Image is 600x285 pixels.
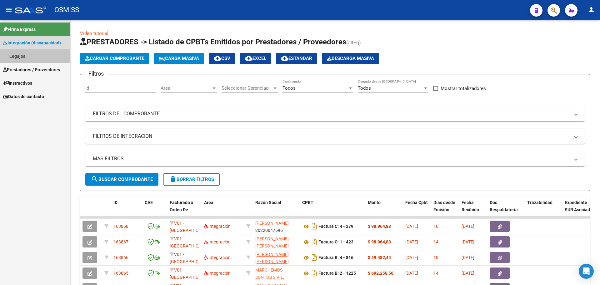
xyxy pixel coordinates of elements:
span: MARCHEMOS JUNTOS S.R.L. [255,267,284,280]
datatable-header-cell: Fecha Recibido [459,196,487,223]
span: Días desde Emisión [433,200,455,212]
strong: Factura C: 1 - 423 [318,240,353,245]
span: Integración [204,271,231,276]
mat-expansion-panel-header: FILTROS DE INTEGRACION [85,129,585,144]
strong: $ 49.482,44 [368,255,391,260]
div: 27202318067 [255,251,297,264]
span: 10 [433,224,438,229]
mat-icon: menu [5,6,12,13]
span: Carga Masiva [159,56,199,61]
span: - OSMISS [49,3,79,17]
strong: $ 692.258,56 [368,271,393,276]
span: Integración [204,239,231,244]
button: EXCEL [240,53,271,64]
span: Todos [282,85,296,91]
mat-panel-title: MAS FILTROS [93,155,570,162]
span: Descarga Masiva [327,56,374,61]
button: Descarga Masiva [322,53,379,64]
span: [DATE] [405,255,418,260]
span: 163868 [113,224,128,229]
span: Facturado x Orden De [170,200,193,212]
span: Trazabilidad [527,200,552,205]
datatable-header-cell: Expediente SUR Asociado [562,196,597,223]
span: Area [161,85,211,91]
mat-panel-title: FILTROS DE INTEGRACION [93,133,570,140]
div: 27303149444 [255,235,297,248]
strong: $ 98.964,88 [368,239,391,244]
strong: Factura C: 4 - 279 [318,224,353,229]
div: 30714857017 [255,267,297,280]
button: Buscar Comprobante [85,173,158,186]
div: Open Intercom Messenger [579,264,594,279]
datatable-header-cell: ID [111,196,142,223]
span: [PERSON_NAME] [PERSON_NAME] [255,252,289,264]
mat-icon: cloud_download [245,54,252,62]
span: EXCEL [245,56,266,61]
span: Cargar Comprobante [85,56,144,61]
span: CPBT [302,200,313,205]
mat-icon: person [587,6,595,13]
mat-icon: cloud_download [281,54,288,62]
datatable-header-cell: Doc Respaldatoria [487,196,525,223]
strong: $ 98.964,88 [368,224,391,229]
span: Expediente SUR Asociado [565,200,592,212]
span: Estandar [281,56,312,61]
span: [DATE] [405,224,418,229]
datatable-header-cell: CAE [142,196,167,223]
span: ID [113,200,117,205]
datatable-header-cell: CPBT [300,196,365,223]
span: Fecha Cpbt [405,200,428,205]
span: Prestadores / Proveedores [3,66,60,73]
mat-icon: delete [169,175,177,183]
button: CSV [209,53,235,64]
span: Razón Social [255,200,281,205]
span: Todos [358,85,371,91]
datatable-header-cell: Facturado x Orden De [167,196,202,223]
mat-expansion-panel-header: FILTROS DEL COMPROBANTE [85,106,585,121]
datatable-header-cell: Días desde Emisión [431,196,459,223]
span: Monto [368,200,381,205]
datatable-header-cell: Razón Social [253,196,300,223]
button: Borrar Filtros [163,173,220,186]
span: Integración (discapacidad) [3,39,61,46]
datatable-header-cell: Trazabilidad [525,196,562,223]
span: Mostrar totalizadores [441,85,486,92]
span: [PERSON_NAME] [255,221,289,226]
span: 14 [433,271,438,276]
span: [PERSON_NAME] [PERSON_NAME] [255,236,289,248]
h3: Filtros [85,69,107,78]
span: Integración [204,255,231,260]
span: Doc Respaldatoria [490,200,518,212]
span: Buscar Comprobante [91,177,153,182]
span: 163866 [113,255,128,260]
strong: Factura B: 4 - 816 [318,255,353,260]
span: CSV [214,56,230,61]
span: Instructivos [3,80,32,87]
span: 163865 [113,271,128,276]
span: Seleccionar Gerenciador [222,85,272,91]
datatable-header-cell: Fecha Cpbt [403,196,431,223]
button: Cargar Comprobante [80,53,149,64]
mat-icon: cloud_download [214,54,221,62]
datatable-header-cell: Area [202,196,244,223]
span: Integración [204,224,231,229]
mat-expansion-panel-header: MAS FILTROS [85,151,585,166]
span: 10 [433,255,438,260]
span: CAE [145,200,153,205]
span: (alt+q) [346,40,361,46]
datatable-header-cell: Monto [365,196,403,223]
span: 14 [433,239,438,244]
span: Fecha Recibido [462,200,479,212]
button: Carga Masiva [154,53,204,64]
span: Borrar Filtros [169,177,214,182]
span: Area [204,200,213,205]
button: Estandar [276,53,317,64]
span: [DATE] [462,239,474,244]
i: Descargar documento [310,237,318,247]
strong: Factura B: 2 - 1225 [318,271,356,276]
span: PRESTADORES -> Listado de CPBTs Emitidos por Prestadores / Proveedores [80,37,346,46]
div: 20220047696 [255,220,297,233]
span: 163867 [113,239,128,244]
span: [DATE] [405,239,418,244]
mat-panel-title: FILTROS DEL COMPROBANTE [93,110,570,117]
